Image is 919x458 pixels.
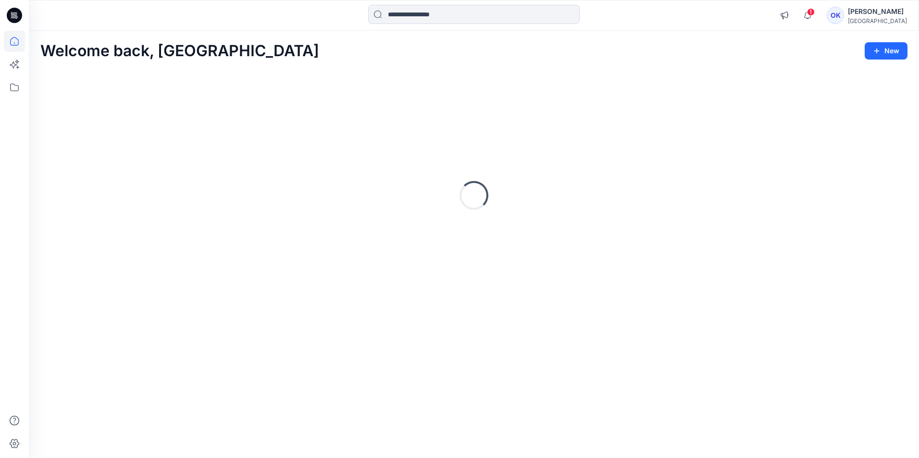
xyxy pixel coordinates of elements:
div: [PERSON_NAME] [848,6,907,17]
div: [GEOGRAPHIC_DATA] [848,17,907,24]
button: New [865,42,907,60]
div: OK [827,7,844,24]
h2: Welcome back, [GEOGRAPHIC_DATA] [40,42,319,60]
span: 1 [807,8,815,16]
